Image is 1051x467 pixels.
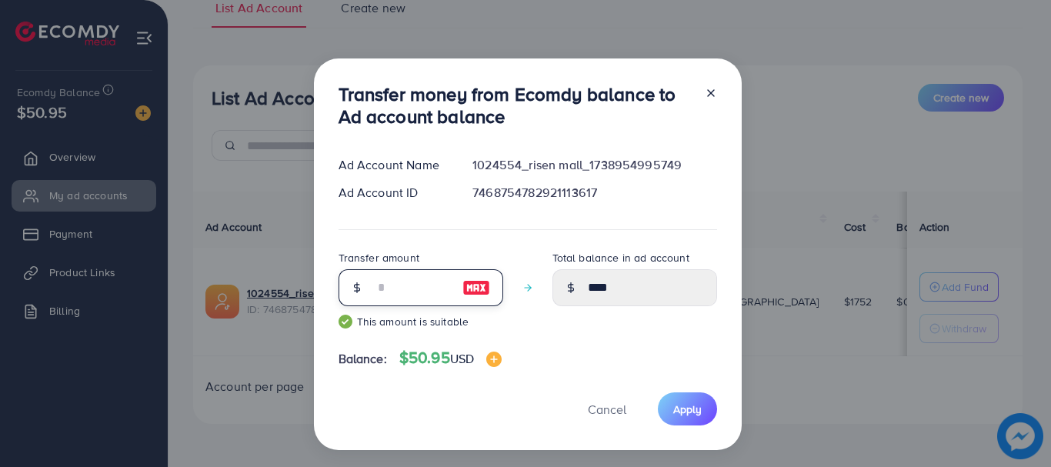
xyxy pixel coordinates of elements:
[673,402,702,417] span: Apply
[339,350,387,368] span: Balance:
[462,279,490,297] img: image
[339,315,352,329] img: guide
[339,83,692,128] h3: Transfer money from Ecomdy balance to Ad account balance
[460,184,729,202] div: 7468754782921113617
[460,156,729,174] div: 1024554_risen mall_1738954995749
[399,349,502,368] h4: $50.95
[552,250,689,265] label: Total balance in ad account
[339,314,503,329] small: This amount is suitable
[326,184,461,202] div: Ad Account ID
[450,350,474,367] span: USD
[588,401,626,418] span: Cancel
[658,392,717,425] button: Apply
[486,352,502,367] img: image
[339,250,419,265] label: Transfer amount
[569,392,646,425] button: Cancel
[326,156,461,174] div: Ad Account Name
